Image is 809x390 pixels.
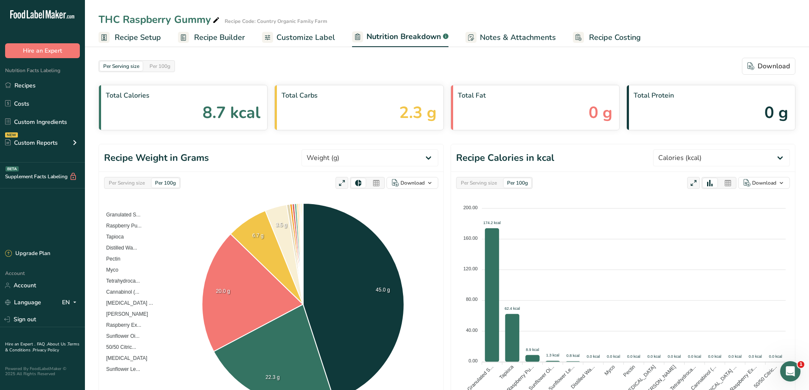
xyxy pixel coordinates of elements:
div: Download [400,179,425,187]
span: 8.7 kcal [203,101,260,125]
div: Per 100g [146,62,174,71]
tspan: 160.00 [463,236,478,241]
span: Total Carbs [282,90,436,101]
span: Pectin [100,256,120,262]
span: [PERSON_NAME] [100,311,148,317]
button: Hire an Expert [5,43,80,58]
span: Tetrahydroca... [100,278,140,284]
button: Download [386,177,438,189]
span: 1 [798,361,804,368]
span: Recipe Setup [115,32,161,43]
a: Privacy Policy [33,347,59,353]
span: [MEDICAL_DATA] ... [100,300,153,306]
a: About Us . [47,341,68,347]
tspan: Pectin [622,364,636,378]
span: 2.3 g [399,101,437,125]
a: Recipe Builder [178,28,245,47]
span: Sunflower Oi... [100,333,140,339]
div: Per Serving size [105,178,148,188]
h1: Recipe Weight in Grams [104,151,209,165]
span: Granulated S... [100,212,141,218]
button: Download [738,177,790,189]
div: NEW [5,132,18,137]
span: Nutrition Breakdown [366,31,441,42]
tspan: 0.00 [468,358,477,363]
div: EN [62,297,80,308]
a: Recipe Setup [99,28,161,47]
a: FAQ . [37,341,47,347]
div: Per 100g [152,178,179,188]
span: Total Protein [634,90,788,101]
tspan: 120.00 [463,266,478,271]
div: Per Serving size [100,62,143,71]
a: Hire an Expert . [5,341,35,347]
tspan: 200.00 [463,205,478,210]
span: 0 g [589,101,612,125]
div: Powered By FoodLabelMaker © 2025 All Rights Reserved [5,366,80,376]
span: Sunflower Le... [100,366,140,372]
tspan: 50/50 Citric... [753,364,778,389]
tspan: 80.00 [466,297,478,302]
tspan: Myco [603,364,616,376]
span: Distilled Wa... [100,245,137,251]
a: Customize Label [262,28,335,47]
div: Custom Reports [5,138,58,147]
a: Notes & Attachments [465,28,556,47]
div: Per Serving size [457,178,500,188]
iframe: Intercom live chat [780,361,801,382]
span: Cannabinol (... [100,289,139,295]
span: 50/50 Citric... [100,344,136,350]
a: Terms & Conditions . [5,341,79,353]
span: Raspberry Pu... [100,223,141,229]
span: Recipe Costing [589,32,641,43]
span: Total Fat [458,90,612,101]
span: Total Calories [106,90,260,101]
div: Upgrade Plan [5,250,50,258]
span: Myco [100,267,118,273]
button: Download [742,58,795,75]
span: Customize Label [276,32,335,43]
a: Language [5,295,41,310]
tspan: Tapioca [498,364,515,380]
div: THC Raspberry Gummy [99,12,221,27]
div: Recipe Code: Country Organic Family Farm [225,17,327,25]
h1: Recipe Calories in kcal [456,151,554,165]
div: Download [747,61,790,71]
span: Raspberry Ex... [100,322,141,328]
div: BETA [6,166,19,171]
span: Notes & Attachments [480,32,556,43]
span: [MEDICAL_DATA] [100,355,147,361]
span: Recipe Builder [194,32,245,43]
div: Download [752,179,776,187]
a: Recipe Costing [573,28,641,47]
span: Tapioca [100,234,124,240]
span: 0 g [764,101,788,125]
tspan: Distilled Wa... [569,364,595,390]
tspan: 40.00 [466,328,478,333]
div: Per 100g [504,178,531,188]
a: Nutrition Breakdown [352,27,448,48]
